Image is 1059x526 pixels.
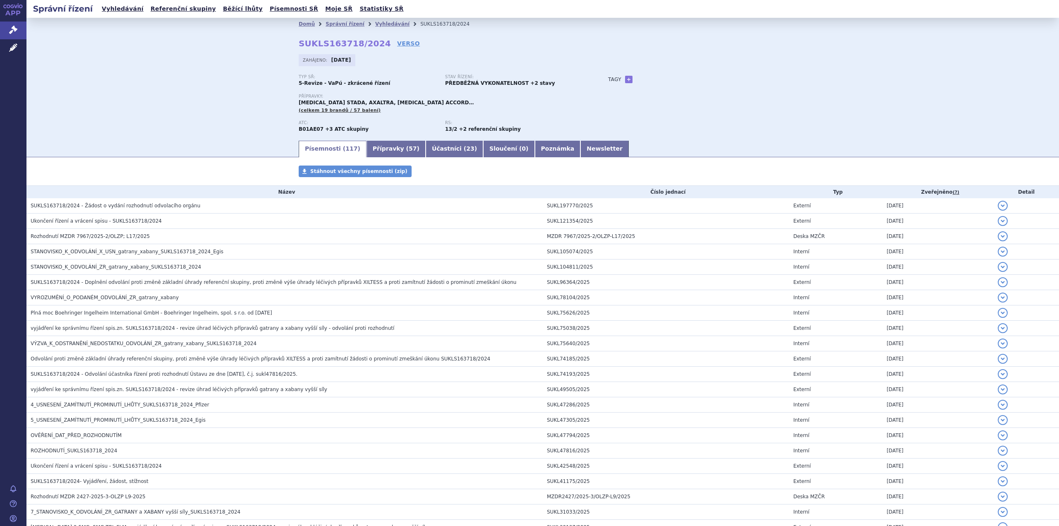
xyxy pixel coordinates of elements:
[299,21,315,27] a: Domů
[420,18,480,30] li: SUKLS163718/2024
[882,290,994,305] td: [DATE]
[543,474,789,489] td: SUKL41175/2025
[998,476,1008,486] button: detail
[397,39,420,48] a: VERSO
[882,244,994,259] td: [DATE]
[998,446,1008,456] button: detail
[543,428,789,443] td: SUKL47794/2025
[793,341,810,346] span: Interní
[998,369,1008,379] button: detail
[543,305,789,321] td: SUKL75626/2025
[793,463,811,469] span: Externí
[31,279,516,285] span: SUKLS163718/2024 - Doplnění odvolání proti změně základní úhrady referenční skupiny, proti změně ...
[310,168,407,174] span: Stáhnout všechny písemnosti (zip)
[31,494,146,500] span: Rozhodnutí MZDR 2427-2025-3-OLZP L9-2025
[331,57,351,63] strong: [DATE]
[882,321,994,336] td: [DATE]
[580,141,629,157] a: Newsletter
[445,126,457,132] strong: léčiva k terapii nebo k profylaxi tromboembolických onemocnění, přímé inhibitory faktoru Xa a tro...
[543,397,789,413] td: SUKL47286/2025
[31,233,150,239] span: Rozhodnutí MZDR 7967/2025-2/OLZP; L17/2025
[793,371,811,377] span: Externí
[409,145,417,152] span: 57
[789,186,883,198] th: Typ
[998,461,1008,471] button: detail
[882,397,994,413] td: [DATE]
[882,198,994,214] td: [DATE]
[323,3,355,14] a: Moje SŘ
[543,259,789,275] td: SUKL104811/2025
[445,80,555,86] strong: PŘEDBĚŽNÁ VYKONATELNOST +2 stavy
[882,367,994,382] td: [DATE]
[31,341,256,346] span: VÝZVA_K_ODSTRANĚNÍ_NEDOSTATKU_ODVOLÁNÍ_ZR_gatrany_xabany_SUKLS163718_2024
[998,262,1008,272] button: detail
[299,120,437,125] p: ATC:
[31,325,394,331] span: vyjádření ke správnímu řízení spis.zn. SUKLS163718/2024 - revize úhrad léčivých přípravků gatrany...
[99,3,146,14] a: Vyhledávání
[31,371,297,377] span: SUKLS163718/2024 - Odvolání účastníka řízení proti rozhodnutí Ústavu ze dne 7. února 2025, č.j. s...
[303,57,329,63] span: Zahájeno:
[793,325,811,331] span: Externí
[543,351,789,367] td: SUKL74185/2025
[998,492,1008,502] button: detail
[793,448,810,454] span: Interní
[793,203,811,209] span: Externí
[26,186,543,198] th: Název
[882,214,994,229] td: [DATE]
[998,231,1008,241] button: detail
[299,80,390,86] strong: 5-Revize - VaPú - zkrácené řízení
[882,443,994,459] td: [DATE]
[793,509,810,515] span: Interní
[148,3,218,14] a: Referenční skupiny
[998,384,1008,394] button: detail
[31,356,490,362] span: Odvolání proti změně základní úhrady referenční skupiny, proti změně výše úhrady léčivých příprav...
[998,277,1008,287] button: detail
[793,295,810,300] span: Interní
[793,249,810,255] span: Interní
[31,432,122,438] span: OVĚŘENÍ_DAT_PŘED_ROZHODNUTÍM
[882,351,994,367] td: [DATE]
[543,321,789,336] td: SUKL75038/2025
[543,229,789,244] td: MZDR 7967/2025-2/OLZP-L17/2025
[325,126,369,132] strong: +3 ATC skupiny
[31,387,327,392] span: vyjádření ke správnímu řízení spis.zn. SUKLS163718/2024 - revize úhrad léčivých přípravků gatrany...
[882,259,994,275] td: [DATE]
[543,504,789,520] td: SUKL31033/2025
[483,141,534,157] a: Sloučení (0)
[882,275,994,290] td: [DATE]
[31,448,117,454] span: ROZHODNUTÍ_SUKLS163718_2024
[445,74,583,79] p: Stav řízení:
[793,218,811,224] span: Externí
[998,354,1008,364] button: detail
[299,126,323,132] strong: DABIGATRAN-ETEXILÁT
[299,94,592,99] p: Přípravky:
[31,295,179,300] span: VYROZUMĚNÍ_O_PODANÉM_ODVOLÁNÍ_ZR_gatrany_xabany
[882,413,994,428] td: [DATE]
[998,201,1008,211] button: detail
[882,459,994,474] td: [DATE]
[31,310,272,316] span: Plná moc Boehringer Ingelheim International GmbH - Boehringer Ingelheim, spol. s r.o. od 17.1.2025
[466,145,474,152] span: 23
[998,339,1008,348] button: detail
[998,430,1008,440] button: detail
[882,229,994,244] td: [DATE]
[426,141,483,157] a: Účastníci (23)
[31,203,200,209] span: SUKLS163718/2024 - Žádost o vydání rozhodnutí odvolacího orgánu
[543,489,789,504] td: MZDR2427/2025-3/OLZP-L9/2025
[357,3,406,14] a: Statistiky SŘ
[625,76,633,83] a: +
[543,336,789,351] td: SUKL75640/2025
[882,474,994,489] td: [DATE]
[31,264,201,270] span: STANOVISKO_K_ODVOLÁNÍ_ZR_gatrany_xabany_SUKLS163718_2024
[793,310,810,316] span: Interní
[608,74,621,84] h3: Tagy
[998,415,1008,425] button: detail
[375,21,410,27] a: Vyhledávání
[31,478,149,484] span: SUKLS163718/2024- Vyjádření, žádost, stížnost
[793,264,810,270] span: Interní
[543,382,789,397] td: SUKL49505/2025
[543,244,789,259] td: SUKL105074/2025
[882,305,994,321] td: [DATE]
[998,308,1008,318] button: detail
[994,186,1059,198] th: Detail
